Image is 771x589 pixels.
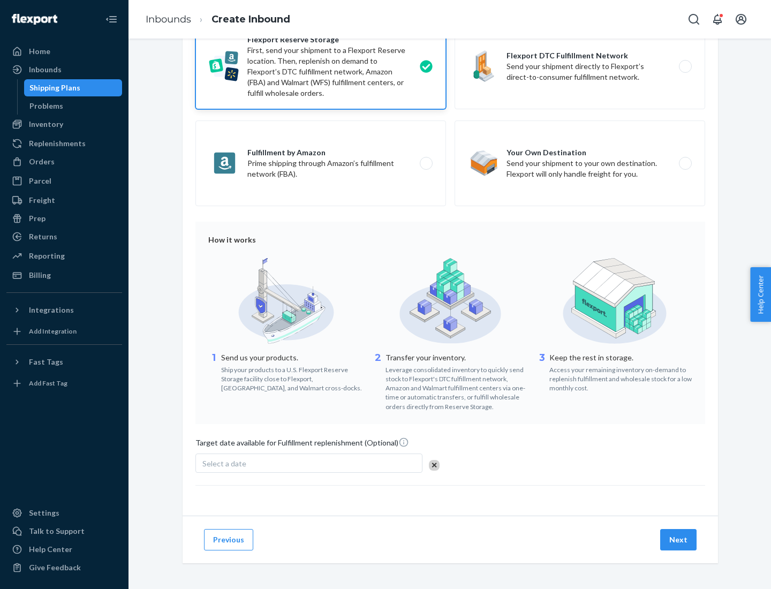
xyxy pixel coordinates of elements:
[29,379,67,388] div: Add Fast Tag
[707,9,728,30] button: Open notifications
[6,375,122,392] a: Add Fast Tag
[6,153,122,170] a: Orders
[137,4,299,35] ol: breadcrumbs
[6,61,122,78] a: Inbounds
[549,352,692,363] p: Keep the rest in storage.
[385,363,528,411] div: Leverage consolidated inventory to quickly send stock to Flexport's DTC fulfillment network, Amaz...
[6,228,122,245] a: Returns
[29,176,51,186] div: Parcel
[29,82,80,93] div: Shipping Plans
[29,526,85,537] div: Talk to Support
[6,353,122,371] button: Fast Tags
[730,9,752,30] button: Open account menu
[6,541,122,558] a: Help Center
[208,235,692,245] div: How it works
[549,363,692,392] div: Access your remaining inventory on-demand to replenish fulfillment and wholesale stock for a low ...
[373,351,383,411] div: 2
[6,172,122,190] a: Parcel
[29,562,81,573] div: Give Feedback
[146,13,191,25] a: Inbounds
[29,305,74,315] div: Integrations
[29,101,63,111] div: Problems
[6,247,122,265] a: Reporting
[6,116,122,133] a: Inventory
[29,327,77,336] div: Add Integration
[208,351,219,392] div: 1
[6,523,122,540] a: Talk to Support
[660,529,697,550] button: Next
[6,504,122,522] a: Settings
[195,437,409,452] span: Target date available for Fulfillment replenishment (Optional)
[29,64,62,75] div: Inbounds
[536,351,547,392] div: 3
[29,508,59,518] div: Settings
[29,46,50,57] div: Home
[29,213,46,224] div: Prep
[29,544,72,555] div: Help Center
[6,192,122,209] a: Freight
[29,138,86,149] div: Replenishments
[6,323,122,340] a: Add Integration
[6,43,122,60] a: Home
[683,9,705,30] button: Open Search Box
[6,267,122,284] a: Billing
[29,156,55,167] div: Orders
[29,251,65,261] div: Reporting
[221,352,364,363] p: Send us your products.
[6,559,122,576] button: Give Feedback
[24,97,123,115] a: Problems
[204,529,253,550] button: Previous
[29,270,51,281] div: Billing
[202,459,246,468] span: Select a date
[29,119,63,130] div: Inventory
[6,301,122,319] button: Integrations
[29,357,63,367] div: Fast Tags
[221,363,364,392] div: Ship your products to a U.S. Flexport Reserve Storage facility close to Flexport, [GEOGRAPHIC_DAT...
[6,135,122,152] a: Replenishments
[12,14,57,25] img: Flexport logo
[29,231,57,242] div: Returns
[750,267,771,322] button: Help Center
[29,195,55,206] div: Freight
[24,79,123,96] a: Shipping Plans
[6,210,122,227] a: Prep
[385,352,528,363] p: Transfer your inventory.
[101,9,122,30] button: Close Navigation
[211,13,290,25] a: Create Inbound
